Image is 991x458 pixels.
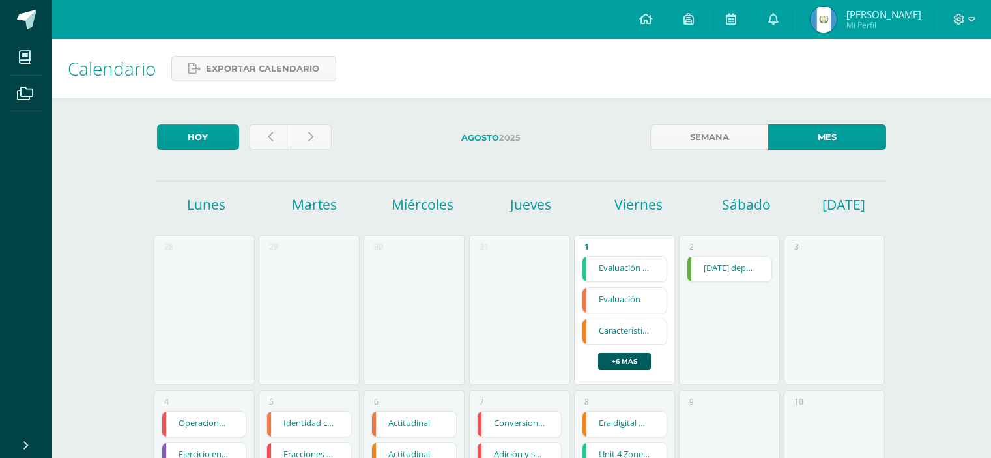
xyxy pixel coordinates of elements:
[689,241,694,252] div: 2
[263,195,367,214] h1: Martes
[695,195,799,214] h1: Sábado
[584,241,589,252] div: 1
[582,257,667,281] a: Evaluación final
[768,124,886,150] a: Mes
[266,411,352,437] div: Identidad cultural frente a la globalización | Tarea
[162,411,247,437] div: Operaciones combinadas con fracciones | Tarea
[582,319,667,344] a: Características de la aldea global
[162,412,246,437] a: Operaciones combinadas con fracciones
[582,256,667,282] div: Evaluación final | Examen
[794,241,799,252] div: 3
[582,412,667,437] a: Era digital o era informática
[480,396,484,407] div: 7
[374,241,383,252] div: 30
[164,241,173,252] div: 28
[811,7,837,33] img: 85a5fd15b2e059b2218af4f1eff88d94.png
[582,287,667,313] div: Evaluación | Tarea
[794,396,803,407] div: 10
[582,288,667,313] a: Evaluación
[157,124,239,150] a: Hoy
[598,353,651,370] a: +6 más
[477,411,562,437] div: Conversion entre fracción y numero con decimales | Tarea
[650,124,768,150] a: Semana
[372,412,456,437] a: Actitudinal
[461,133,499,143] strong: Agosto
[480,241,489,252] div: 31
[370,195,474,214] h1: Miércoles
[584,396,589,407] div: 8
[582,411,667,437] div: Era digital o era informática | Tarea
[371,411,457,437] div: Actitudinal | Tarea
[478,195,582,214] h1: Jueves
[822,195,839,214] h1: [DATE]
[846,20,921,31] span: Mi Perfil
[68,56,156,81] span: Calendario
[342,124,640,151] label: 2025
[582,319,667,345] div: Características de la aldea global | Tarea
[154,195,259,214] h1: Lunes
[586,195,691,214] h1: Viernes
[478,412,562,437] a: Conversion entre fracción y numero con decimales
[164,396,169,407] div: 4
[846,8,921,21] span: [PERSON_NAME]
[689,396,694,407] div: 9
[171,56,336,81] a: Exportar calendario
[269,396,274,407] div: 5
[206,57,319,81] span: Exportar calendario
[269,241,278,252] div: 29
[267,412,351,437] a: Identidad cultural frente a la globalización
[374,396,379,407] div: 6
[687,257,771,281] a: [DATE] deportiva
[687,256,772,282] div: mañana deportiva | Tarea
